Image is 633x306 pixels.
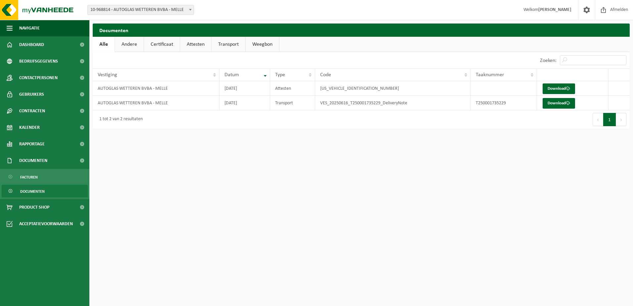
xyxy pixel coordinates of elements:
[19,136,45,152] span: Rapportage
[93,96,219,110] td: AUTOGLAS WETTEREN BVBA - MELLE
[19,216,73,232] span: Acceptatievoorwaarden
[315,96,471,110] td: VES_20250616_T250001735229_DeliveryNote
[115,37,144,52] a: Andere
[180,37,211,52] a: Attesten
[87,5,194,15] span: 10-968814 - AUTOGLAS WETTEREN BVBA - MELLE
[538,7,571,12] strong: [PERSON_NAME]
[593,113,603,126] button: Previous
[219,96,270,110] td: [DATE]
[19,119,40,136] span: Kalender
[93,81,219,96] td: AUTOGLAS WETTEREN BVBA - MELLE
[19,152,47,169] span: Documenten
[540,58,557,63] label: Zoeken:
[19,103,45,119] span: Contracten
[275,72,285,77] span: Type
[2,185,88,197] a: Documenten
[93,24,630,36] h2: Documenten
[616,113,626,126] button: Next
[144,37,180,52] a: Certificaat
[471,96,537,110] td: T250001735229
[603,113,616,126] button: 1
[476,72,504,77] span: Taaknummer
[19,70,58,86] span: Contactpersonen
[224,72,239,77] span: Datum
[96,114,143,126] div: 1 tot 2 van 2 resultaten
[88,5,194,15] span: 10-968814 - AUTOGLAS WETTEREN BVBA - MELLE
[320,72,331,77] span: Code
[2,171,88,183] a: Facturen
[19,199,49,216] span: Product Shop
[543,98,575,109] a: Download
[20,171,38,183] span: Facturen
[212,37,245,52] a: Transport
[543,83,575,94] a: Download
[315,81,471,96] td: [US_VEHICLE_IDENTIFICATION_NUMBER]
[19,86,44,103] span: Gebruikers
[19,36,44,53] span: Dashboard
[93,37,115,52] a: Alle
[270,81,315,96] td: Attesten
[219,81,270,96] td: [DATE]
[98,72,117,77] span: Vestiging
[20,185,45,198] span: Documenten
[270,96,315,110] td: Transport
[246,37,279,52] a: Weegbon
[19,20,40,36] span: Navigatie
[19,53,58,70] span: Bedrijfsgegevens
